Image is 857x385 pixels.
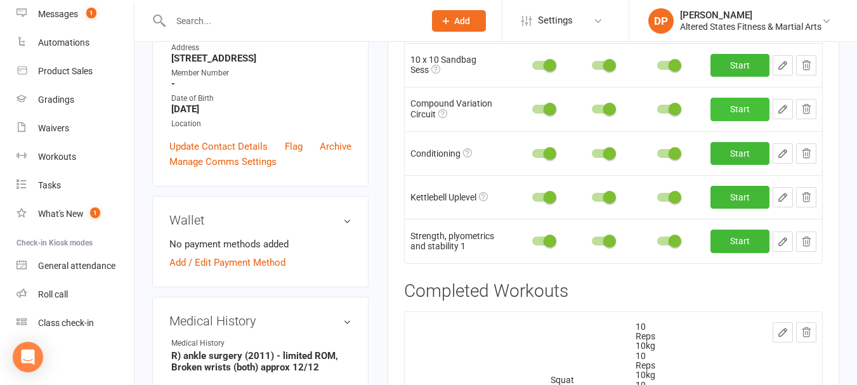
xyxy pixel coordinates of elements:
a: Start [710,230,769,252]
span: 1 [90,207,100,218]
div: Workouts [38,152,76,162]
h3: Completed Workouts [404,282,823,301]
td: Strength, plyometrics and stability 1 [405,219,512,263]
a: Waivers [16,114,134,143]
div: Automations [38,37,89,48]
td: 10 x 10 Sandbag Sess [405,43,512,87]
a: Class kiosk mode [16,309,134,337]
a: General attendance kiosk mode [16,252,134,280]
a: Automations [16,29,134,57]
a: Flag [285,139,303,154]
div: DP [648,8,674,34]
strong: [DATE] [171,103,351,115]
div: Open Intercom Messenger [13,342,43,372]
td: Conditioning [405,131,512,175]
div: Class check-in [38,318,94,328]
a: Tasks [16,171,134,200]
div: What's New [38,209,84,219]
div: Product Sales [38,66,93,76]
span: Add [454,16,470,26]
td: Kettlebell Uplevel [405,175,512,219]
h3: Medical History [169,314,351,328]
a: Product Sales [16,57,134,86]
li: No payment methods added [169,237,351,252]
div: Address [171,42,351,54]
div: Waivers [38,123,69,133]
div: Messages [38,9,78,19]
a: Update Contact Details [169,139,268,154]
div: [PERSON_NAME] [680,10,821,21]
span: 1 [86,8,96,18]
a: Gradings [16,86,134,114]
div: Gradings [38,95,74,105]
a: Start [710,142,769,165]
div: 10 Reps 10kg [636,322,666,351]
strong: R) ankle surgery (2011) - limited ROM, Broken wrists (both) approx 12/12 [171,350,351,373]
input: Search... [167,12,415,30]
div: Medical History [171,337,276,349]
button: Add [432,10,486,32]
span: Settings [538,6,573,35]
div: General attendance [38,261,115,271]
div: Location [171,118,351,130]
td: Compound Variation Circuit [405,87,512,131]
div: Member Number [171,67,351,79]
div: Tasks [38,180,61,190]
a: Start [710,54,769,77]
a: Workouts [16,143,134,171]
a: Start [710,98,769,121]
div: Altered States Fitness & Martial Arts [680,21,821,32]
a: Roll call [16,280,134,309]
a: Manage Comms Settings [169,154,277,169]
a: Start [710,186,769,209]
a: Add / Edit Payment Method [169,255,285,270]
strong: [STREET_ADDRESS] [171,53,351,64]
h3: Wallet [169,213,351,227]
a: What's New1 [16,200,134,228]
div: 10 Reps 10kg [636,351,666,381]
div: Roll call [38,289,68,299]
div: Date of Birth [171,93,351,105]
a: Archive [320,139,351,154]
strong: - [171,78,351,89]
